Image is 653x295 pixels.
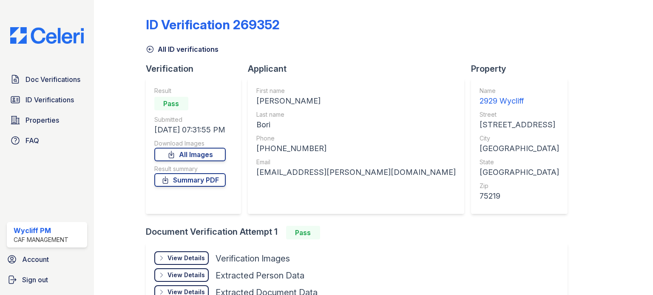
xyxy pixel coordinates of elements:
[256,110,456,119] div: Last name
[154,124,226,136] div: [DATE] 07:31:55 PM
[22,254,49,264] span: Account
[256,134,456,143] div: Phone
[256,166,456,178] div: [EMAIL_ADDRESS][PERSON_NAME][DOMAIN_NAME]
[3,271,91,288] a: Sign out
[22,275,48,285] span: Sign out
[480,110,559,119] div: Street
[480,87,559,95] div: Name
[480,166,559,178] div: [GEOGRAPHIC_DATA]
[7,132,87,149] a: FAQ
[480,158,559,166] div: State
[154,173,226,187] a: Summary PDF
[471,63,574,75] div: Property
[480,134,559,143] div: City
[14,236,68,244] div: CAF Management
[146,17,280,32] div: ID Verification 269352
[3,27,91,44] img: CE_Logo_Blue-a8612792a0a2168367f1c8372b55b34899dd931a85d93a1a3d3e32e68fde9ad4.png
[26,74,80,84] span: Doc Verifications
[146,63,248,75] div: Verification
[146,44,219,54] a: All ID verifications
[480,87,559,107] a: Name 2929 Wycliff
[168,271,205,279] div: View Details
[26,135,39,146] span: FAQ
[216,253,290,264] div: Verification Images
[480,119,559,131] div: [STREET_ADDRESS]
[154,87,226,95] div: Result
[154,97,188,110] div: Pass
[480,182,559,190] div: Zip
[26,115,59,125] span: Properties
[256,143,456,155] div: [PHONE_NUMBER]
[7,91,87,108] a: ID Verifications
[146,226,574,239] div: Document Verification Attempt 1
[286,226,320,239] div: Pass
[256,158,456,166] div: Email
[256,87,456,95] div: First name
[480,95,559,107] div: 2929 Wycliff
[154,165,226,173] div: Result summary
[26,95,74,105] span: ID Verifications
[248,63,471,75] div: Applicant
[7,71,87,88] a: Doc Verifications
[7,112,87,129] a: Properties
[617,261,644,287] iframe: chat widget
[256,119,456,131] div: Bori
[256,95,456,107] div: [PERSON_NAME]
[3,251,91,268] a: Account
[480,190,559,202] div: 75219
[480,143,559,155] div: [GEOGRAPHIC_DATA]
[168,254,205,262] div: View Details
[154,115,226,124] div: Submitted
[216,270,304,281] div: Extracted Person Data
[14,225,68,236] div: Wycliff PM
[154,139,226,148] div: Download Images
[154,148,226,161] a: All Images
